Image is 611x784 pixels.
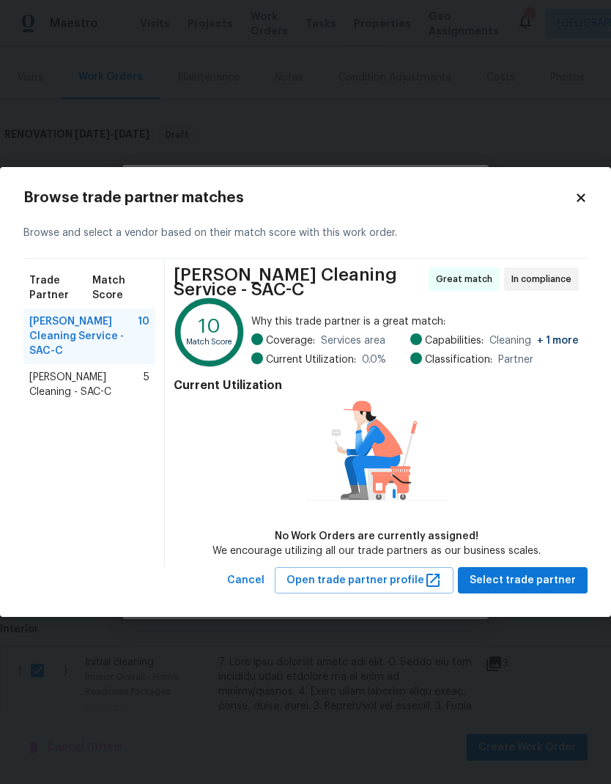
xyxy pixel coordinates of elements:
span: Why this trade partner is a great match: [251,314,579,329]
span: Coverage: [266,333,315,348]
div: We encourage utilizing all our trade partners as our business scales. [212,544,541,558]
button: Open trade partner profile [275,567,453,594]
span: Cancel [227,572,264,590]
text: 10 [199,316,221,336]
button: Cancel [221,567,270,594]
h2: Browse trade partner matches [23,191,574,205]
span: Select trade partner [470,572,576,590]
span: 5 [144,370,149,399]
button: Select trade partner [458,567,588,594]
span: Great match [436,272,498,286]
span: 0.0 % [362,352,386,367]
span: Open trade partner profile [286,572,442,590]
h4: Current Utilization [174,378,579,393]
span: Cleaning [489,333,579,348]
span: Services area [321,333,385,348]
span: In compliance [511,272,577,286]
span: Match Score [92,273,149,303]
span: Classification: [425,352,492,367]
span: Current Utilization: [266,352,356,367]
div: Browse and select a vendor based on their match score with this work order. [23,208,588,259]
text: Match Score [186,337,233,345]
span: Capabilities: [425,333,484,348]
span: Trade Partner [29,273,92,303]
span: Partner [498,352,533,367]
span: 10 [138,314,149,358]
div: No Work Orders are currently assigned! [212,529,541,544]
span: [PERSON_NAME] Cleaning Service - SAC-C [29,314,138,358]
span: + 1 more [537,336,579,346]
span: [PERSON_NAME] Cleaning - SAC-C [29,370,144,399]
span: [PERSON_NAME] Cleaning Service - SAC-C [174,267,424,297]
